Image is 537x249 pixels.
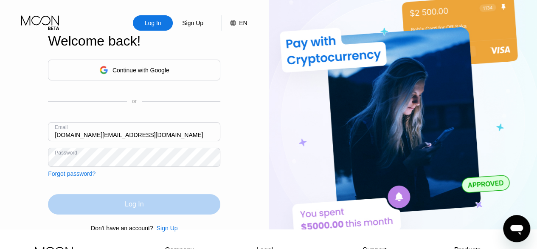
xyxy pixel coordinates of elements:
[239,20,247,26] div: EN
[157,225,178,232] div: Sign Up
[181,19,204,27] div: Sign Up
[48,33,220,49] div: Welcome back!
[221,15,247,31] div: EN
[112,67,169,74] div: Continue with Google
[48,194,220,215] div: Log In
[503,215,530,242] iframe: Button to launch messaging window
[144,19,162,27] div: Log In
[48,60,220,80] div: Continue with Google
[125,200,143,209] div: Log In
[48,170,96,177] div: Forgot password?
[153,225,178,232] div: Sign Up
[55,150,77,156] div: Password
[173,15,213,31] div: Sign Up
[133,15,173,31] div: Log In
[91,225,153,232] div: Don't have an account?
[132,98,137,104] div: or
[55,124,67,130] div: Email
